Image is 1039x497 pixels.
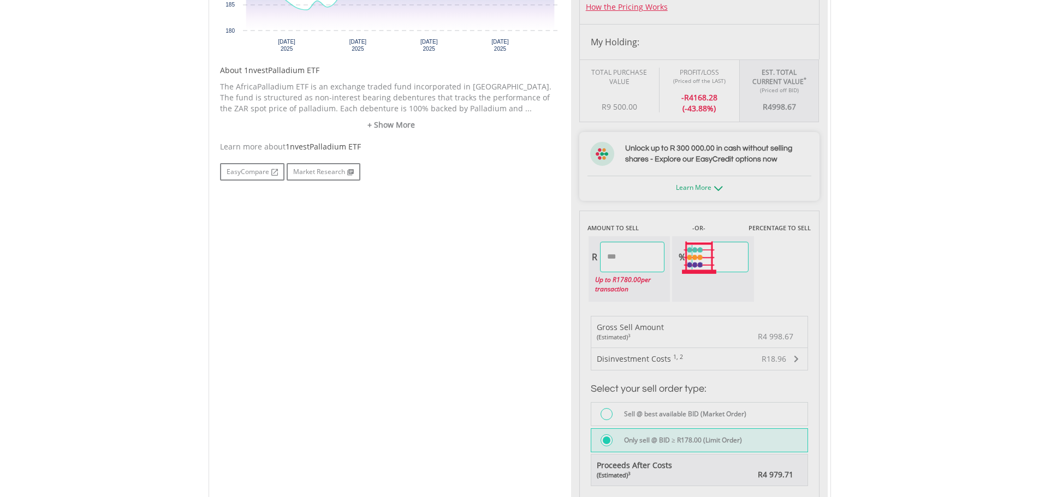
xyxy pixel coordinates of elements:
[220,65,563,76] h5: About 1nvestPalladium ETF
[278,39,295,52] text: [DATE] 2025
[220,81,563,114] p: The AfricaPalladium ETF is an exchange traded fund incorporated in [GEOGRAPHIC_DATA]. The fund is...
[220,141,563,152] div: Learn more about
[349,39,366,52] text: [DATE] 2025
[491,39,509,52] text: [DATE] 2025
[287,163,360,181] a: Market Research
[225,2,235,8] text: 185
[220,119,563,130] a: + Show More
[420,39,437,52] text: [DATE] 2025
[286,141,361,152] span: 1nvestPalladium ETF
[225,28,235,34] text: 180
[220,163,284,181] a: EasyCompare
